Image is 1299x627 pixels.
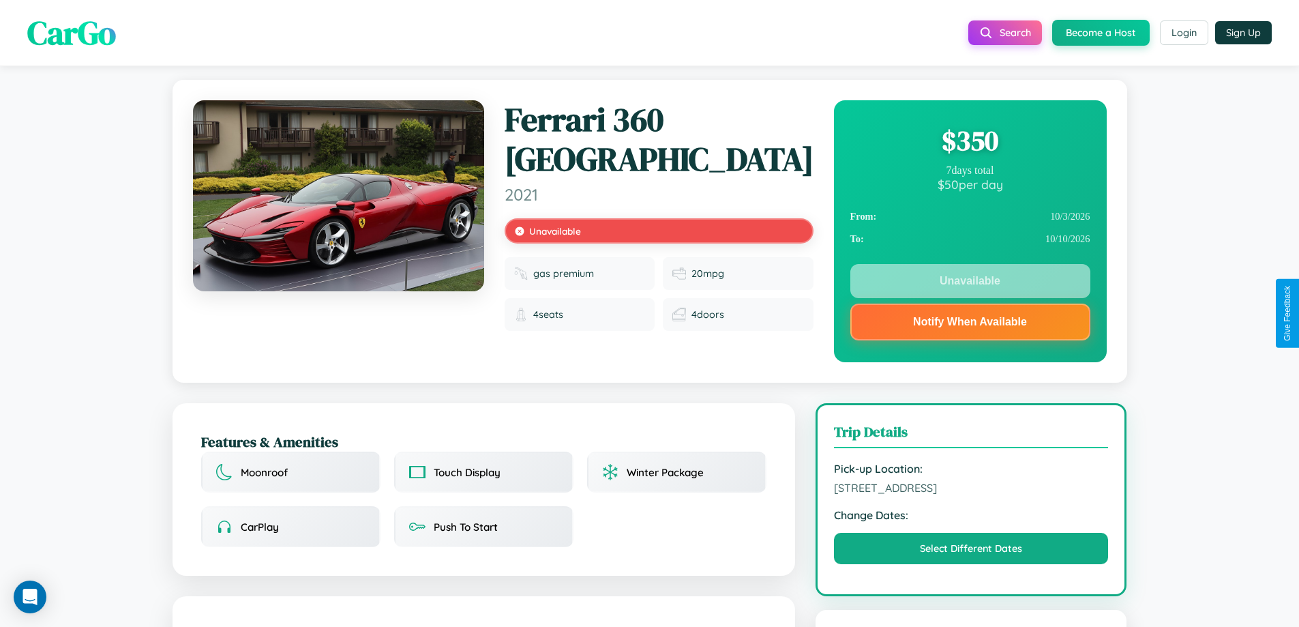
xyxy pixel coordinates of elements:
[193,100,484,291] img: Ferrari 360 Modena 2021
[505,100,813,179] h1: Ferrari 360 [GEOGRAPHIC_DATA]
[850,164,1090,177] div: 7 days total
[533,267,594,280] span: gas premium
[850,122,1090,159] div: $ 350
[834,508,1109,522] strong: Change Dates:
[834,422,1109,448] h3: Trip Details
[672,308,686,321] img: Doors
[434,521,498,534] span: Push To Start
[14,581,46,613] div: Open Intercom Messenger
[241,521,279,534] span: CarPlay
[691,308,724,321] span: 4 doors
[1215,21,1272,44] button: Sign Up
[850,304,1090,340] button: Notify When Available
[1160,20,1208,45] button: Login
[533,308,563,321] span: 4 seats
[27,10,116,55] span: CarGo
[514,267,528,280] img: Fuel type
[1000,27,1031,39] span: Search
[834,533,1109,564] button: Select Different Dates
[850,177,1090,192] div: $ 50 per day
[434,466,501,479] span: Touch Display
[529,225,581,237] span: Unavailable
[850,205,1090,228] div: 10 / 3 / 2026
[834,462,1109,476] strong: Pick-up Location:
[514,308,528,321] img: Seats
[850,233,864,245] strong: To:
[627,466,704,479] span: Winter Package
[201,432,766,452] h2: Features & Amenities
[505,184,813,205] span: 2021
[241,466,288,479] span: Moonroof
[968,20,1042,45] button: Search
[850,264,1090,298] button: Unavailable
[691,267,724,280] span: 20 mpg
[1052,20,1150,46] button: Become a Host
[850,211,877,222] strong: From:
[834,481,1109,495] span: [STREET_ADDRESS]
[1283,286,1292,341] div: Give Feedback
[850,228,1090,250] div: 10 / 10 / 2026
[672,267,686,280] img: Fuel efficiency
